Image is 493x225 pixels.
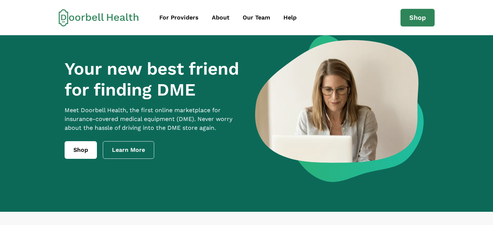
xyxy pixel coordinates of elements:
h1: Your new best friend for finding DME [65,58,243,100]
div: Our Team [243,13,270,22]
a: Learn More [103,141,154,159]
div: About [212,13,229,22]
div: For Providers [159,13,199,22]
a: Help [278,10,302,25]
div: Help [283,13,297,22]
a: About [206,10,235,25]
a: Our Team [237,10,276,25]
img: a woman looking at a computer [255,35,424,182]
a: Shop [65,141,97,159]
a: Shop [400,9,435,26]
a: For Providers [153,10,204,25]
p: Meet Doorbell Health, the first online marketplace for insurance-covered medical equipment (DME).... [65,106,243,132]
